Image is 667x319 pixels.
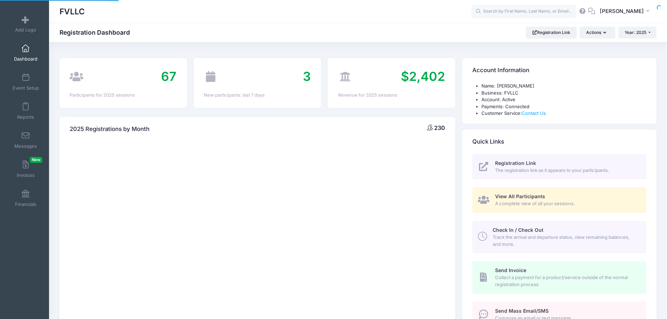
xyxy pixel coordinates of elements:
span: Financials [15,201,36,207]
span: Event Setup [13,85,39,91]
span: Invoices [17,172,35,178]
a: Registration Link [526,27,577,39]
li: Account: Active [481,96,646,103]
span: Check In / Check Out [493,227,543,233]
h1: Registration Dashboard [60,29,136,36]
span: A complete view of all your sessions. [495,200,638,207]
h4: Quick Links [472,132,504,152]
span: Registration Link [495,160,536,166]
span: 67 [161,69,176,84]
li: Name: [PERSON_NAME] [481,83,646,90]
div: Participants for 2025 sessions [70,92,176,99]
li: Payments: Connected [481,103,646,110]
a: Dashboard [9,41,42,65]
a: Send Invoice Collect a payment for a product/service outside of the normal registration process [472,261,646,293]
a: Registration Link The registration link as it appears to your participants. [472,154,646,180]
span: Dashboard [14,56,37,62]
span: Send Mass Email/SMS [495,308,549,314]
span: [PERSON_NAME] [600,7,644,15]
span: Year: 2025 [625,30,646,35]
span: New [30,157,42,163]
button: Actions [580,27,615,39]
h4: 2025 Registrations by Month [70,119,150,139]
span: Send Invoice [495,267,526,273]
span: Track the arrival and departure status, view remaining balances, and more. [493,234,638,248]
span: $2,402 [401,69,445,84]
span: Messages [14,143,37,149]
span: Add Logo [15,27,36,33]
button: [PERSON_NAME] [595,4,656,20]
span: 3 [303,69,311,84]
h1: FVLLC [60,4,85,20]
a: Contact Us [522,110,546,116]
a: InvoicesNew [9,157,42,181]
a: Messages [9,128,42,152]
a: Check In / Check Out Track the arrival and departure status, view remaining balances, and more. [472,221,646,253]
span: View All Participants [495,193,545,199]
span: The registration link as it appears to your participants. [495,167,638,174]
h4: Account Information [472,61,529,81]
input: Search by First Name, Last Name, or Email... [471,5,576,19]
a: Event Setup [9,70,42,94]
span: Reports [17,114,34,120]
div: Revenue for 2025 sessions [338,92,445,99]
a: Reports [9,99,42,123]
div: New participants: last 7 days [204,92,311,99]
a: Financials [9,186,42,210]
span: 230 [434,124,445,131]
span: Collect a payment for a product/service outside of the normal registration process [495,274,638,288]
a: View All Participants A complete view of all your sessions. [472,187,646,213]
li: Customer Service: [481,110,646,117]
button: Year: 2025 [618,27,656,39]
li: Business: FVLLC [481,90,646,97]
a: Add Logo [9,12,42,36]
